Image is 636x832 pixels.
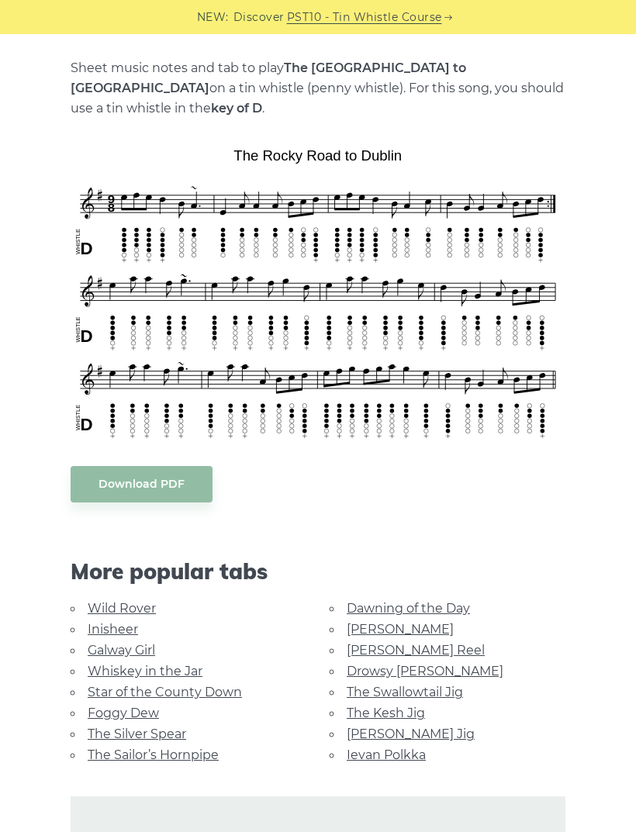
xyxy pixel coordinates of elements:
a: Foggy Dew [88,706,159,720]
a: Download PDF [71,466,213,502]
a: Galway Girl [88,643,155,658]
strong: key of D [211,101,262,116]
a: Ievan Polkka [347,747,426,762]
a: [PERSON_NAME] [347,622,454,637]
span: NEW: [197,9,229,26]
p: Sheet music notes and tab to play on a tin whistle (penny whistle). For this song, you should use... [71,58,565,119]
a: PST10 - Tin Whistle Course [287,9,442,26]
img: The Rocky Road to Dublin Tin Whistle Tabs & Sheet Music [71,142,565,443]
a: The Kesh Jig [347,706,425,720]
a: Wild Rover [88,601,156,616]
a: The Silver Spear [88,727,186,741]
a: [PERSON_NAME] Jig [347,727,475,741]
span: Discover [233,9,285,26]
a: Star of the County Down [88,685,242,699]
a: Inisheer [88,622,138,637]
span: More popular tabs [71,558,565,585]
a: Drowsy [PERSON_NAME] [347,664,503,678]
a: Whiskey in the Jar [88,664,202,678]
a: The Swallowtail Jig [347,685,463,699]
a: Dawning of the Day [347,601,470,616]
a: The Sailor’s Hornpipe [88,747,219,762]
a: [PERSON_NAME] Reel [347,643,485,658]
